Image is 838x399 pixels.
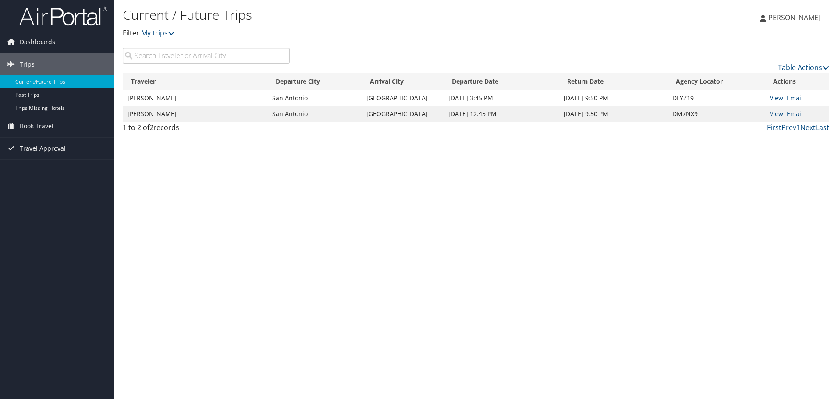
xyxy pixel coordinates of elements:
td: San Antonio [268,90,362,106]
a: Last [816,123,829,132]
a: View [770,109,783,118]
th: Actions [765,73,829,90]
span: Book Travel [20,115,53,137]
span: Travel Approval [20,138,66,159]
td: San Antonio [268,106,362,122]
a: Email [787,109,803,118]
th: Departure City: activate to sort column ascending [268,73,362,90]
input: Search Traveler or Arrival City [123,48,290,64]
p: Filter: [123,28,594,39]
td: DLYZ19 [668,90,765,106]
a: View [770,94,783,102]
th: Departure Date: activate to sort column descending [444,73,559,90]
a: 1 [796,123,800,132]
th: Return Date: activate to sort column ascending [559,73,668,90]
a: Email [787,94,803,102]
a: My trips [141,28,175,38]
span: [PERSON_NAME] [766,13,820,22]
a: Prev [781,123,796,132]
a: Next [800,123,816,132]
th: Agency Locator: activate to sort column ascending [668,73,765,90]
span: 2 [149,123,153,132]
td: [DATE] 9:50 PM [559,106,668,122]
td: | [765,106,829,122]
td: | [765,90,829,106]
span: Trips [20,53,35,75]
td: [DATE] 3:45 PM [444,90,559,106]
th: Traveler: activate to sort column ascending [123,73,268,90]
img: airportal-logo.png [19,6,107,26]
th: Arrival City: activate to sort column ascending [362,73,444,90]
div: 1 to 2 of records [123,122,290,137]
td: [DATE] 12:45 PM [444,106,559,122]
span: Dashboards [20,31,55,53]
a: First [767,123,781,132]
td: [PERSON_NAME] [123,106,268,122]
h1: Current / Future Trips [123,6,594,24]
a: [PERSON_NAME] [760,4,829,31]
td: [GEOGRAPHIC_DATA] [362,90,444,106]
td: [PERSON_NAME] [123,90,268,106]
td: DM7NX9 [668,106,765,122]
td: [DATE] 9:50 PM [559,90,668,106]
td: [GEOGRAPHIC_DATA] [362,106,444,122]
a: Table Actions [778,63,829,72]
